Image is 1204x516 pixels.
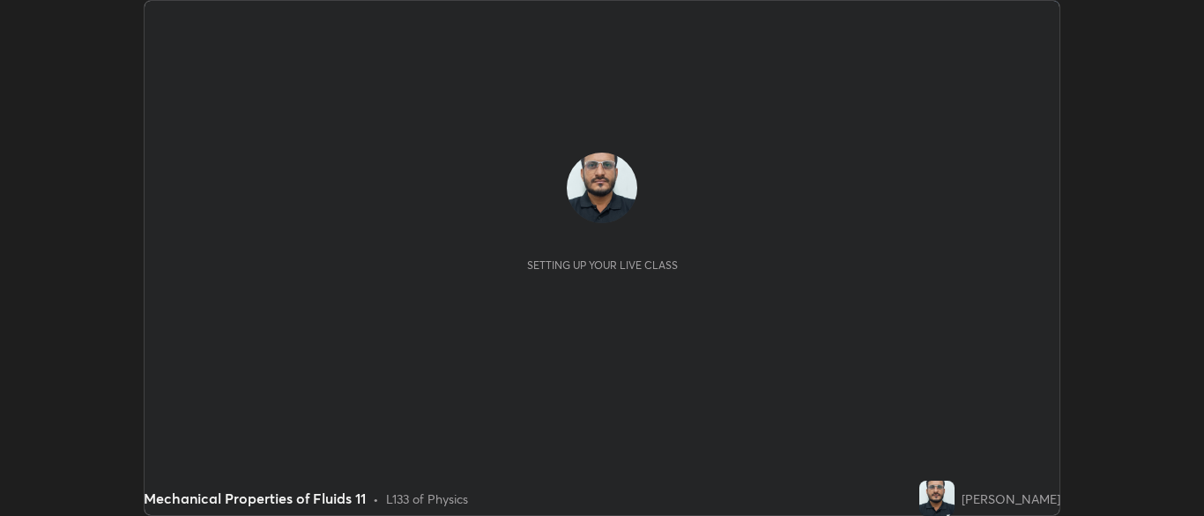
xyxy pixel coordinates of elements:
[144,488,366,509] div: Mechanical Properties of Fluids 11
[962,490,1060,508] div: [PERSON_NAME]
[373,490,379,508] div: •
[386,490,468,508] div: L133 of Physics
[527,258,678,272] div: Setting up your live class
[919,481,955,516] img: ae44d311f89a4d129b28677b09dffed2.jpg
[567,153,637,223] img: ae44d311f89a4d129b28677b09dffed2.jpg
